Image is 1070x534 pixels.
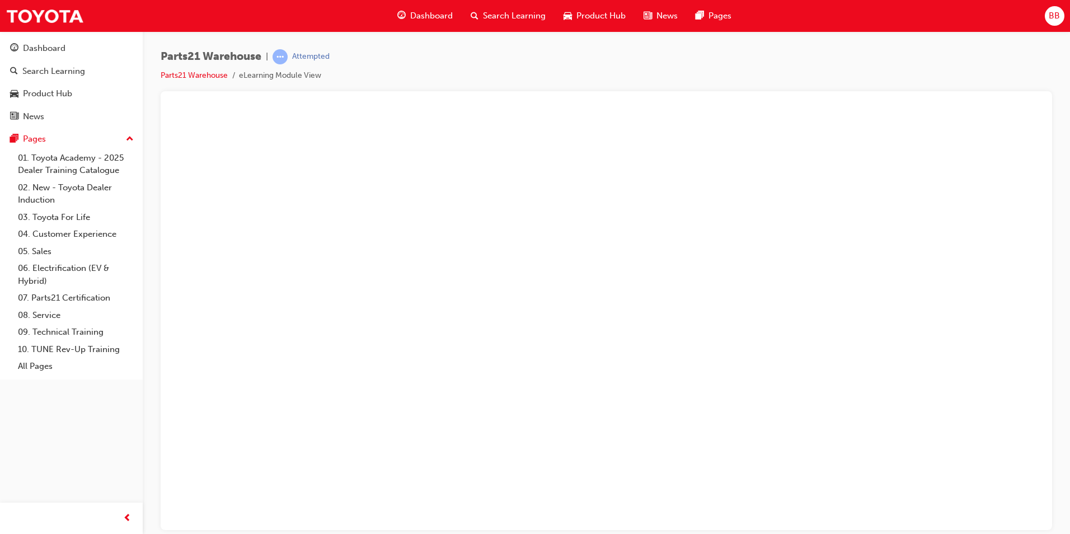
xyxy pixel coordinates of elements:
span: | [266,50,268,63]
a: 06. Electrification (EV & Hybrid) [13,260,138,289]
span: Dashboard [410,10,453,22]
div: Attempted [292,51,330,62]
span: guage-icon [397,9,406,23]
div: News [23,110,44,123]
a: Dashboard [4,38,138,59]
a: Search Learning [4,61,138,82]
span: News [656,10,678,22]
a: search-iconSearch Learning [462,4,555,27]
a: 02. New - Toyota Dealer Induction [13,179,138,209]
button: BB [1045,6,1064,26]
span: car-icon [10,89,18,99]
span: pages-icon [10,134,18,144]
button: DashboardSearch LearningProduct HubNews [4,36,138,129]
a: 05. Sales [13,243,138,260]
span: BB [1049,10,1060,22]
a: Parts21 Warehouse [161,71,228,80]
a: 04. Customer Experience [13,226,138,243]
span: Pages [708,10,731,22]
span: news-icon [644,9,652,23]
a: 10. TUNE Rev-Up Training [13,341,138,358]
span: news-icon [10,112,18,122]
span: Search Learning [483,10,546,22]
div: Dashboard [23,42,65,55]
button: Pages [4,129,138,149]
span: search-icon [10,67,18,77]
div: Search Learning [22,65,85,78]
a: news-iconNews [635,4,687,27]
span: prev-icon [123,512,132,526]
a: pages-iconPages [687,4,740,27]
a: 08. Service [13,307,138,324]
a: Product Hub [4,83,138,104]
span: pages-icon [696,9,704,23]
span: car-icon [564,9,572,23]
li: eLearning Module View [239,69,321,82]
span: learningRecordVerb_ATTEMPT-icon [273,49,288,64]
a: car-iconProduct Hub [555,4,635,27]
span: up-icon [126,132,134,147]
a: 07. Parts21 Certification [13,289,138,307]
span: guage-icon [10,44,18,54]
span: Product Hub [576,10,626,22]
span: search-icon [471,9,478,23]
img: Trak [6,3,84,29]
span: Parts21 Warehouse [161,50,261,63]
a: 03. Toyota For Life [13,209,138,226]
div: Pages [23,133,46,146]
a: 01. Toyota Academy - 2025 Dealer Training Catalogue [13,149,138,179]
div: Product Hub [23,87,72,100]
a: News [4,106,138,127]
a: guage-iconDashboard [388,4,462,27]
a: 09. Technical Training [13,324,138,341]
a: All Pages [13,358,138,375]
